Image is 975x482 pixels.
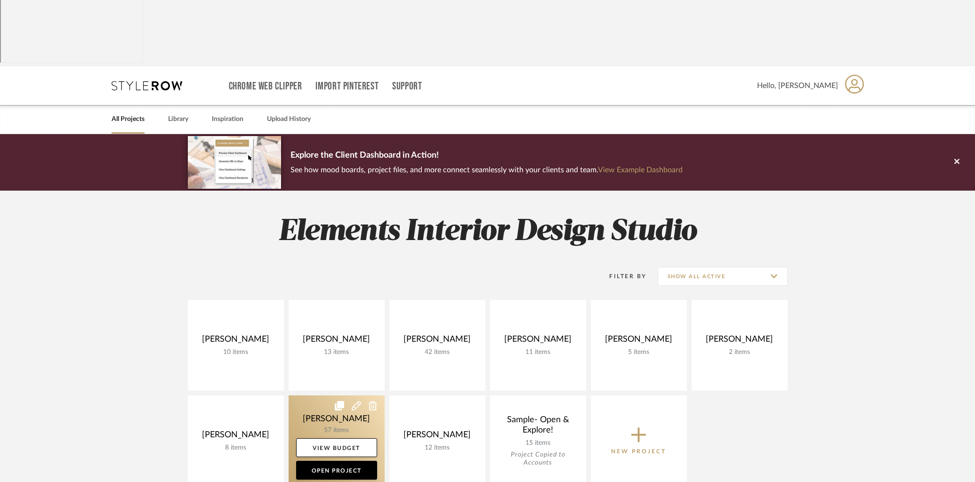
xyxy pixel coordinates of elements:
div: 11 items [498,348,579,356]
div: [PERSON_NAME] [296,334,377,348]
a: Open Project [296,461,377,480]
div: 10 items [195,348,276,356]
span: Hello, [PERSON_NAME] [757,80,838,91]
div: [PERSON_NAME] [195,430,276,444]
p: See how mood boards, project files, and more connect seamlessly with your clients and team. [290,163,683,177]
div: 8 items [195,444,276,452]
div: 12 items [397,444,478,452]
div: Project Copied to Accounts [498,451,579,467]
a: All Projects [112,113,145,126]
img: d5d033c5-7b12-40c2-a960-1ecee1989c38.png [188,136,281,188]
div: 42 items [397,348,478,356]
p: Explore the Client Dashboard in Action! [290,148,683,163]
a: View Example Dashboard [598,166,683,174]
div: Filter By [597,272,647,281]
div: [PERSON_NAME] [498,334,579,348]
div: Sample- Open & Explore! [498,415,579,439]
div: [PERSON_NAME] [397,334,478,348]
a: Import Pinterest [315,82,379,90]
div: [PERSON_NAME] [598,334,679,348]
div: [PERSON_NAME] [397,430,478,444]
a: Library [168,113,188,126]
a: Inspiration [212,113,243,126]
div: 2 items [699,348,780,356]
div: 15 items [498,439,579,447]
a: View Budget [296,438,377,457]
a: Support [392,82,422,90]
div: 5 items [598,348,679,356]
div: [PERSON_NAME] [699,334,780,348]
h2: Elements Interior Design Studio [149,214,827,249]
a: Upload History [267,113,311,126]
p: New Project [611,447,666,456]
div: [PERSON_NAME] [195,334,276,348]
a: Chrome Web Clipper [229,82,302,90]
div: 13 items [296,348,377,356]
